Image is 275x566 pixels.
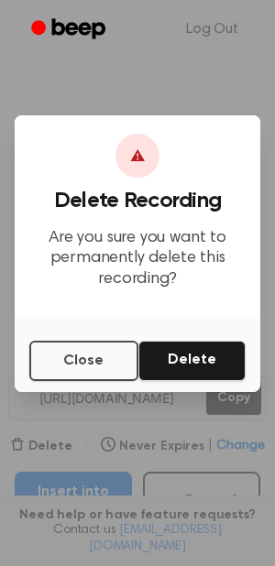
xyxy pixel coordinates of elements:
[29,228,246,290] p: Are you sure you want to permanently delete this recording?
[18,12,122,48] a: Beep
[29,189,246,213] h3: Delete Recording
[138,341,246,381] button: Delete
[115,134,159,178] div: ⚠
[29,341,138,381] button: Close
[168,7,257,51] a: Log Out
